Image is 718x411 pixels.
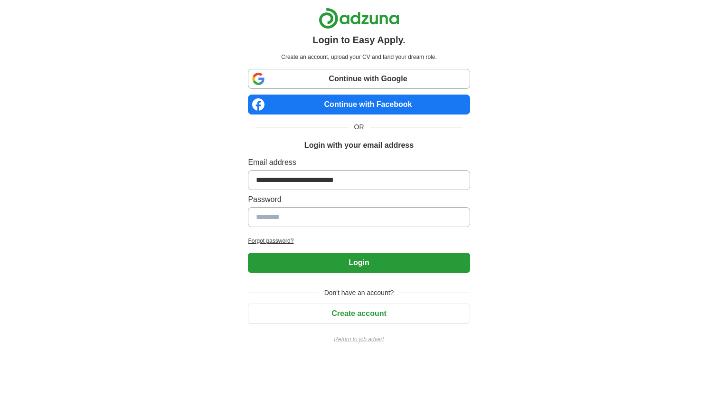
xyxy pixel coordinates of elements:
[312,33,406,47] h1: Login to Easy Apply.
[248,69,470,89] a: Continue with Google
[248,95,470,115] a: Continue with Facebook
[248,309,470,317] a: Create account
[248,157,470,168] label: Email address
[248,194,470,205] label: Password
[319,8,399,29] img: Adzuna logo
[248,335,470,344] a: Return to job advert
[349,122,370,132] span: OR
[304,140,414,151] h1: Login with your email address
[248,253,470,273] button: Login
[248,304,470,324] button: Create account
[250,53,468,61] p: Create an account, upload your CV and land your dream role.
[248,237,470,245] a: Forgot password?
[319,288,400,298] span: Don't have an account?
